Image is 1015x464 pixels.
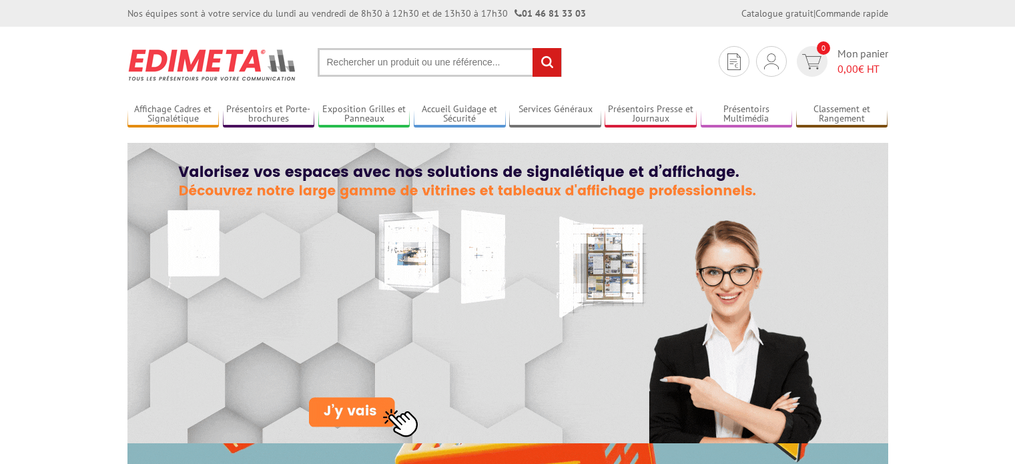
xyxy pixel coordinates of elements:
[764,53,779,69] img: devis rapide
[802,54,821,69] img: devis rapide
[414,103,506,126] a: Accueil Guidage et Sécurité
[515,7,586,19] strong: 01 46 81 33 03
[605,103,697,126] a: Présentoirs Presse et Journaux
[223,103,315,126] a: Présentoirs et Porte-brochures
[701,103,793,126] a: Présentoirs Multimédia
[741,7,813,19] a: Catalogue gratuit
[318,103,410,126] a: Exposition Grilles et Panneaux
[837,46,888,77] span: Mon panier
[741,7,888,20] div: |
[127,7,586,20] div: Nos équipes sont à votre service du lundi au vendredi de 8h30 à 12h30 et de 13h30 à 17h30
[815,7,888,19] a: Commande rapide
[509,103,601,126] a: Services Généraux
[817,41,830,55] span: 0
[793,46,888,77] a: devis rapide 0 Mon panier 0,00€ HT
[727,53,741,70] img: devis rapide
[837,61,888,77] span: € HT
[533,48,561,77] input: rechercher
[796,103,888,126] a: Classement et Rangement
[837,62,858,75] span: 0,00
[318,48,562,77] input: Rechercher un produit ou une référence...
[127,40,298,89] img: Présentoir, panneau, stand - Edimeta - PLV, affichage, mobilier bureau, entreprise
[127,103,220,126] a: Affichage Cadres et Signalétique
